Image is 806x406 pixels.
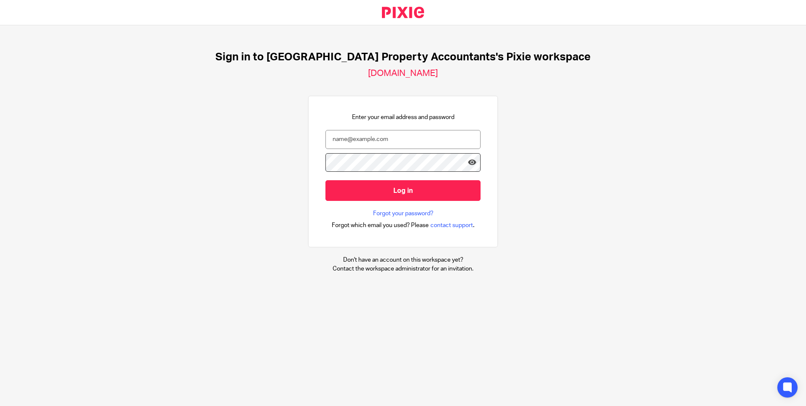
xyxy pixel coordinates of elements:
input: name@example.com [325,130,481,149]
p: Don't have an account on this workspace yet? [333,256,473,264]
p: Enter your email address and password [352,113,454,122]
h2: [DOMAIN_NAME] [368,68,438,79]
p: Contact the workspace administrator for an invitation. [333,265,473,273]
h1: Sign in to [GEOGRAPHIC_DATA] Property Accountants's Pixie workspace [215,51,591,64]
a: Forgot your password? [373,209,433,218]
div: . [332,220,475,230]
span: Forgot which email you used? Please [332,221,429,230]
span: contact support [430,221,473,230]
input: Log in [325,180,481,201]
